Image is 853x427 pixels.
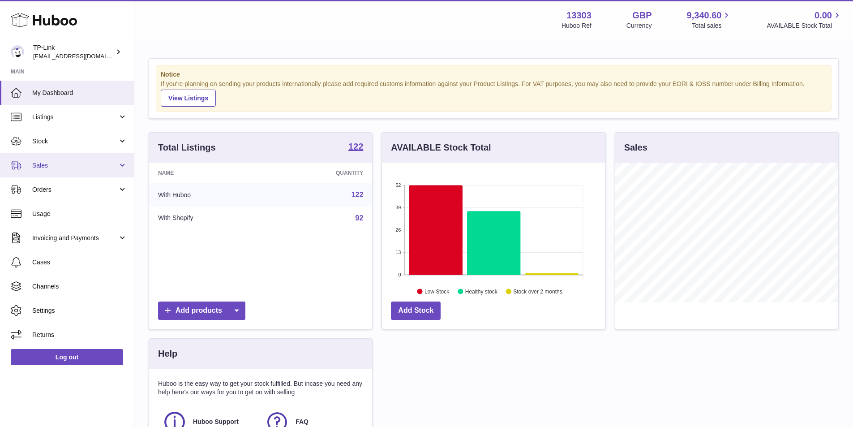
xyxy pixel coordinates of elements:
[11,45,24,59] img: gaby.chen@tp-link.com
[149,207,270,230] td: With Shopify
[396,182,401,188] text: 52
[32,282,127,291] span: Channels
[32,161,118,170] span: Sales
[32,234,118,242] span: Invoicing and Payments
[396,205,401,210] text: 39
[158,302,245,320] a: Add products
[149,163,270,183] th: Name
[391,142,491,154] h3: AVAILABLE Stock Total
[149,183,270,207] td: With Huboo
[32,210,127,218] span: Usage
[32,137,118,146] span: Stock
[348,142,363,153] a: 122
[158,348,177,360] h3: Help
[32,89,127,97] span: My Dashboard
[270,163,373,183] th: Quantity
[193,418,239,426] span: Huboo Support
[391,302,441,320] a: Add Stock
[32,185,118,194] span: Orders
[396,227,401,233] text: 26
[161,90,216,107] a: View Listings
[687,9,732,30] a: 9,340.60 Total sales
[624,142,647,154] h3: Sales
[158,380,363,397] p: Huboo is the easy way to get your stock fulfilled. But incase you need any help here's our ways f...
[692,22,732,30] span: Total sales
[814,9,832,22] span: 0.00
[32,258,127,267] span: Cases
[161,70,827,79] strong: Notice
[32,331,127,339] span: Returns
[566,9,592,22] strong: 13303
[399,272,401,277] text: 0
[562,22,592,30] div: Huboo Ref
[632,9,652,22] strong: GBP
[767,9,842,30] a: 0.00 AVAILABLE Stock Total
[11,349,123,365] a: Log out
[356,214,364,222] a: 92
[158,142,216,154] h3: Total Listings
[351,191,364,198] a: 122
[32,113,118,121] span: Listings
[514,288,562,294] text: Stock over 2 months
[33,43,114,60] div: TP-Link
[296,418,309,426] span: FAQ
[33,52,132,60] span: [EMAIL_ADDRESS][DOMAIN_NAME]
[465,288,498,294] text: Healthy stock
[424,288,450,294] text: Low Stock
[161,80,827,107] div: If you're planning on sending your products internationally please add required customs informati...
[32,306,127,315] span: Settings
[626,22,652,30] div: Currency
[767,22,842,30] span: AVAILABLE Stock Total
[687,9,722,22] span: 9,340.60
[396,250,401,255] text: 13
[348,142,363,151] strong: 122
